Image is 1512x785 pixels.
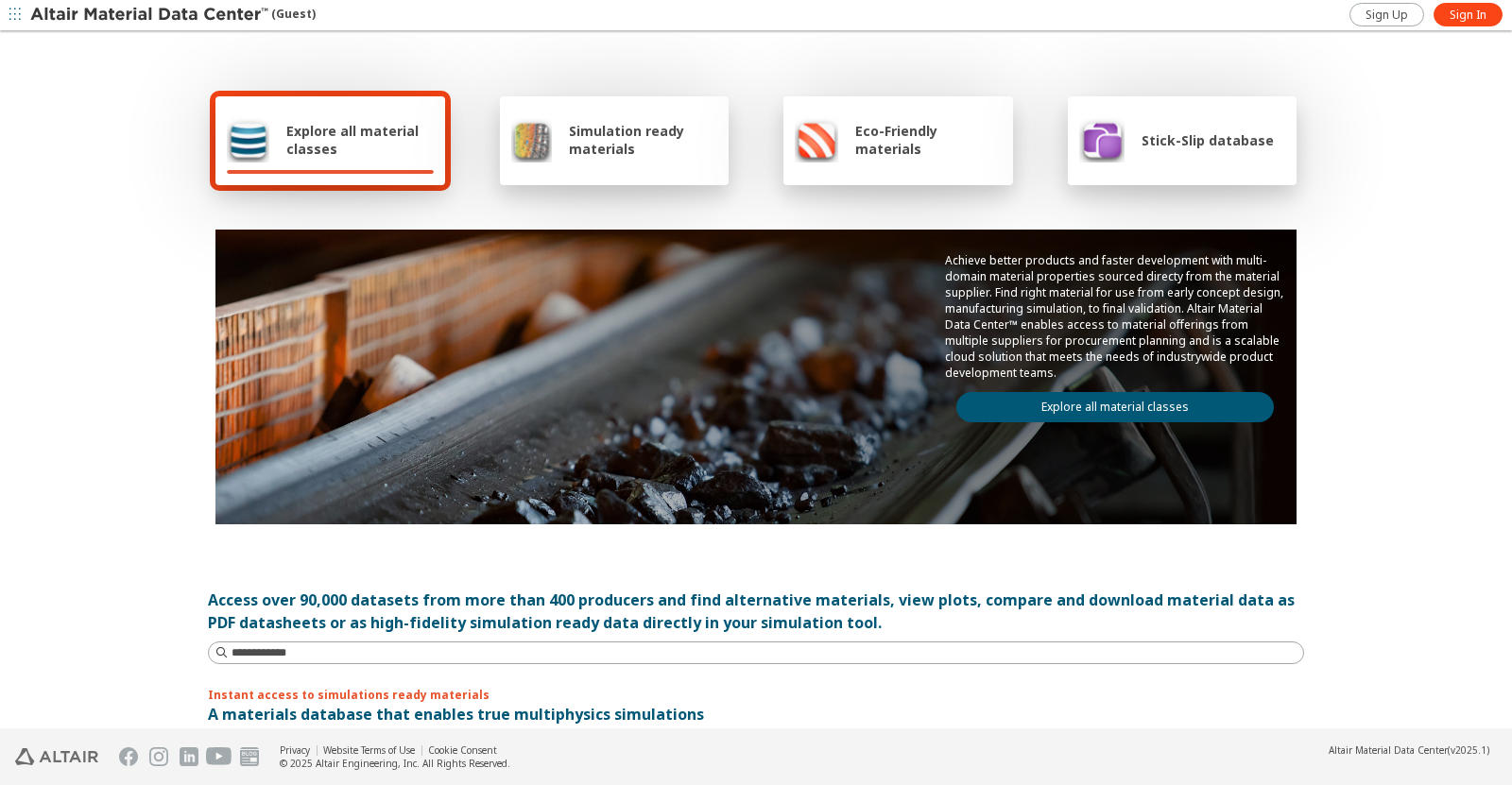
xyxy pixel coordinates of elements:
img: Altair Material Data Center [30,6,271,25]
img: Eco-Friendly materials [795,117,838,162]
img: Simulation ready materials [511,117,552,162]
a: Website Terms of Use [323,743,415,757]
span: Sign In [1450,8,1486,23]
p: Instant access to simulations ready materials [208,687,1304,703]
p: A materials database that enables true multiphysics simulations [208,703,1304,725]
span: Eco-Friendly materials [855,122,1001,158]
a: Cookie Consent [428,743,497,757]
img: Explore all material classes [227,117,269,162]
a: Explore all material classes [956,392,1274,422]
img: Stick-Slip database [1079,117,1125,162]
a: Privacy [280,743,310,757]
img: Altair Engineering [15,748,98,765]
span: Stick-Slip database [1142,131,1274,149]
div: (Guest) [30,6,316,25]
span: Simulation ready materials [569,122,717,158]
span: Altair Material Data Center [1329,743,1448,757]
span: Sign Up [1366,8,1408,23]
p: Achieve better products and faster development with multi-domain material properties sourced dire... [945,252,1285,381]
a: Sign In [1434,3,1503,26]
div: (v2025.1) [1329,743,1489,757]
div: © 2025 Altair Engineering, Inc. All Rights Reserved. [280,757,510,770]
a: Sign Up [1349,3,1424,26]
span: Explore all material classes [286,122,434,158]
div: Access over 90,000 datasets from more than 400 producers and find alternative materials, view plo... [208,589,1304,634]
